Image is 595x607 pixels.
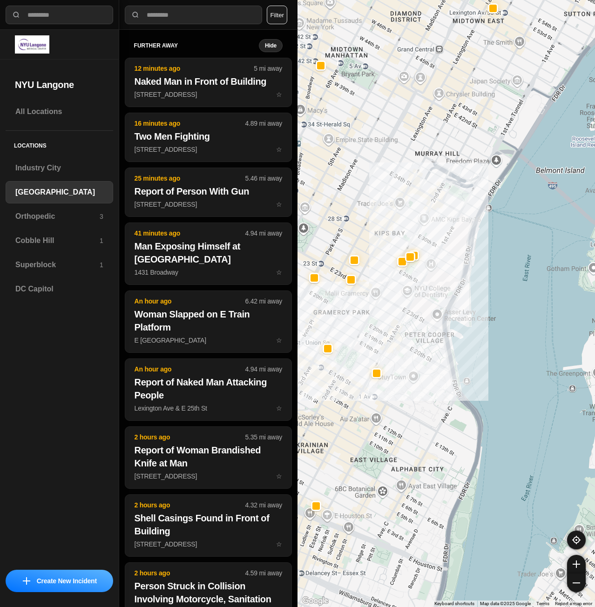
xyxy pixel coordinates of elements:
button: 16 minutes ago4.89 mi awayTwo Men Fighting[STREET_ADDRESS]star [125,113,292,162]
h2: Report of Person With Gun [135,185,282,198]
a: Industry City [6,157,113,179]
h2: Report of Woman Brandished Knife at Man [135,444,282,470]
p: 1 [100,236,103,245]
button: An hour ago4.94 mi awayReport of Naked Man Attacking PeopleLexington Ave & E 25th Ststar [125,358,292,421]
button: 2 hours ago5.35 mi awayReport of Woman Brandished Knife at Man[STREET_ADDRESS]star [125,426,292,489]
p: An hour ago [135,297,245,306]
p: 4.32 mi away [245,500,282,510]
h3: [GEOGRAPHIC_DATA] [15,187,103,198]
p: [STREET_ADDRESS] [135,540,282,549]
h5: Locations [6,131,113,157]
p: Lexington Ave & E 25th St [135,404,282,413]
p: 5.35 mi away [245,432,282,442]
h2: Report of Naked Man Attacking People [135,376,282,402]
button: Filter [267,6,287,24]
a: Cobble Hill1 [6,229,113,252]
p: [STREET_ADDRESS] [135,145,282,154]
p: 2 hours ago [135,500,245,510]
a: 2 hours ago5.35 mi awayReport of Woman Brandished Knife at Man[STREET_ADDRESS]star [125,472,292,480]
p: [STREET_ADDRESS] [135,90,282,99]
h2: Naked Man in Front of Building [135,75,282,88]
button: 41 minutes ago4.94 mi awayMan Exposing Himself at [GEOGRAPHIC_DATA]1431 Broadwaystar [125,223,292,285]
button: An hour ago6.42 mi awayWoman Slapped on E Train PlatformE [GEOGRAPHIC_DATA]star [125,290,292,353]
img: zoom-out [573,579,580,587]
a: [GEOGRAPHIC_DATA] [6,181,113,203]
a: Orthopedic3 [6,205,113,228]
h3: DC Capitol [15,283,103,295]
span: star [276,405,282,412]
img: zoom-in [573,560,580,568]
button: Hide [259,39,283,52]
span: star [276,91,282,98]
h2: Man Exposing Himself at [GEOGRAPHIC_DATA] [135,240,282,266]
a: 25 minutes ago5.46 mi awayReport of Person With Gun[STREET_ADDRESS]star [125,200,292,208]
a: 41 minutes ago4.94 mi awayMan Exposing Himself at [GEOGRAPHIC_DATA]1431 Broadwaystar [125,268,292,276]
button: Keyboard shortcuts [434,600,474,607]
img: search [12,10,21,20]
button: recenter [567,531,586,549]
img: search [131,10,140,20]
img: recenter [572,536,581,544]
a: All Locations [6,101,113,123]
a: DC Capitol [6,278,113,300]
p: 4.94 mi away [245,364,282,374]
p: 1431 Broadway [135,268,282,277]
button: 2 hours ago4.32 mi awayShell Casings Found in Front of Building[STREET_ADDRESS]star [125,494,292,557]
h2: Woman Slapped on E Train Platform [135,308,282,334]
p: 16 minutes ago [135,119,245,128]
p: 12 minutes ago [135,64,254,73]
p: 5.46 mi away [245,174,282,183]
h2: Two Men Fighting [135,130,282,143]
p: 6.42 mi away [245,297,282,306]
a: 2 hours ago4.32 mi awayShell Casings Found in Front of Building[STREET_ADDRESS]star [125,540,292,548]
span: star [276,269,282,276]
p: 5 mi away [254,64,282,73]
span: Map data ©2025 Google [480,601,531,606]
p: 41 minutes ago [135,229,245,238]
p: 4.59 mi away [245,568,282,578]
a: Open this area in Google Maps (opens a new window) [300,595,331,607]
p: 3 [100,212,103,221]
p: 4.89 mi away [245,119,282,128]
button: 12 minutes ago5 mi awayNaked Man in Front of Building[STREET_ADDRESS]star [125,58,292,107]
button: zoom-in [567,555,586,573]
a: Report a map error [555,601,592,606]
span: star [276,337,282,344]
h3: Superblock [15,259,100,270]
span: star [276,540,282,548]
h3: Industry City [15,162,103,174]
h2: Shell Casings Found in Front of Building [135,512,282,538]
small: Hide [265,42,277,49]
h3: All Locations [15,106,103,117]
p: An hour ago [135,364,245,374]
a: 12 minutes ago5 mi awayNaked Man in Front of Building[STREET_ADDRESS]star [125,90,292,98]
img: Google [300,595,331,607]
h2: NYU Langone [15,78,104,91]
a: An hour ago6.42 mi awayWoman Slapped on E Train PlatformE [GEOGRAPHIC_DATA]star [125,336,292,344]
p: E [GEOGRAPHIC_DATA] [135,336,282,345]
h5: further away [134,42,259,49]
a: Terms (opens in new tab) [536,601,549,606]
p: [STREET_ADDRESS] [135,200,282,209]
a: 16 minutes ago4.89 mi awayTwo Men Fighting[STREET_ADDRESS]star [125,145,292,153]
p: 25 minutes ago [135,174,245,183]
span: star [276,201,282,208]
p: 4.94 mi away [245,229,282,238]
button: zoom-out [567,573,586,592]
h3: Cobble Hill [15,235,100,246]
button: 25 minutes ago5.46 mi awayReport of Person With Gun[STREET_ADDRESS]star [125,168,292,217]
img: logo [15,35,49,54]
p: 2 hours ago [135,432,245,442]
img: icon [23,577,30,585]
p: 1 [100,260,103,270]
span: star [276,146,282,153]
p: [STREET_ADDRESS] [135,472,282,481]
p: 2 hours ago [135,568,245,578]
button: iconCreate New Incident [6,570,113,592]
h3: Orthopedic [15,211,100,222]
a: An hour ago4.94 mi awayReport of Naked Man Attacking PeopleLexington Ave & E 25th Ststar [125,404,292,412]
span: star [276,472,282,480]
a: Superblock1 [6,254,113,276]
p: Create New Incident [37,576,97,586]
